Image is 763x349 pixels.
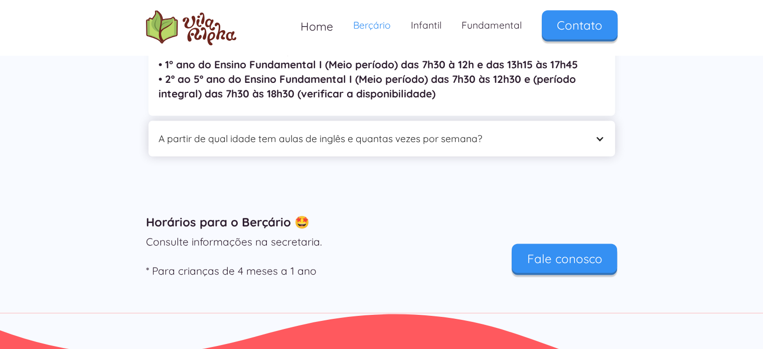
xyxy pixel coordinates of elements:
a: Fundamental [451,10,532,40]
div: A partir de qual idade tem aulas de inglês e quantas vezes por semana? [148,121,615,156]
a: home [146,10,236,45]
a: Home [290,10,343,42]
img: logo Escola Vila Alpha [146,10,236,45]
a: Contato [542,10,618,39]
a: Fale conosco [512,244,617,273]
a: Infantil [401,10,451,40]
h3: Horários para o Berçário 🤩 [146,214,618,229]
span: Home [300,19,333,33]
div: A partir de qual idade tem aulas de inglês e quantas vezes por semana? [159,131,585,146]
nav: Quais os horários das aulas? [148,32,615,116]
p: Consulte informações na secretaria. * Para crianças de 4 meses a 1 ano [146,234,457,278]
a: Berçário [343,10,401,40]
strong: • Educação Infantil (Meio período) das 8h às 12h e das 13h30 ás 17h30 • 1° ano do Ensino Fundamen... [159,43,578,99]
